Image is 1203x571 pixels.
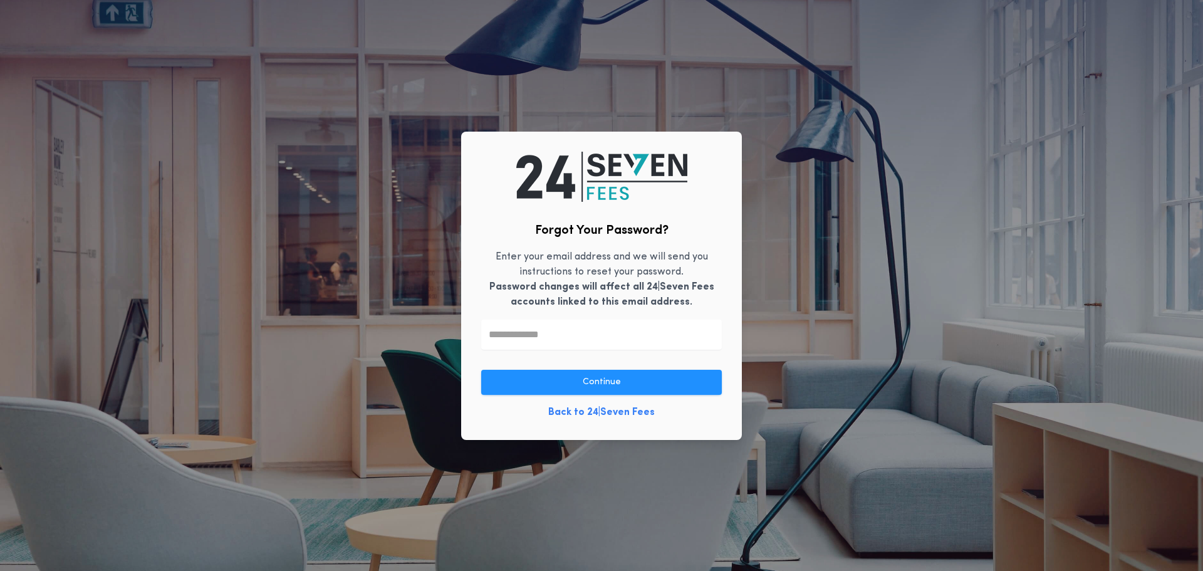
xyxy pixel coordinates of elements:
[548,405,655,420] a: Back to 24|Seven Fees
[516,152,687,202] img: logo
[481,370,722,395] button: Continue
[535,222,669,239] h2: Forgot Your Password?
[489,282,714,307] b: Password changes will affect all 24|Seven Fees accounts linked to this email address.
[481,249,722,310] p: Enter your email address and we will send you instructions to reset your password.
